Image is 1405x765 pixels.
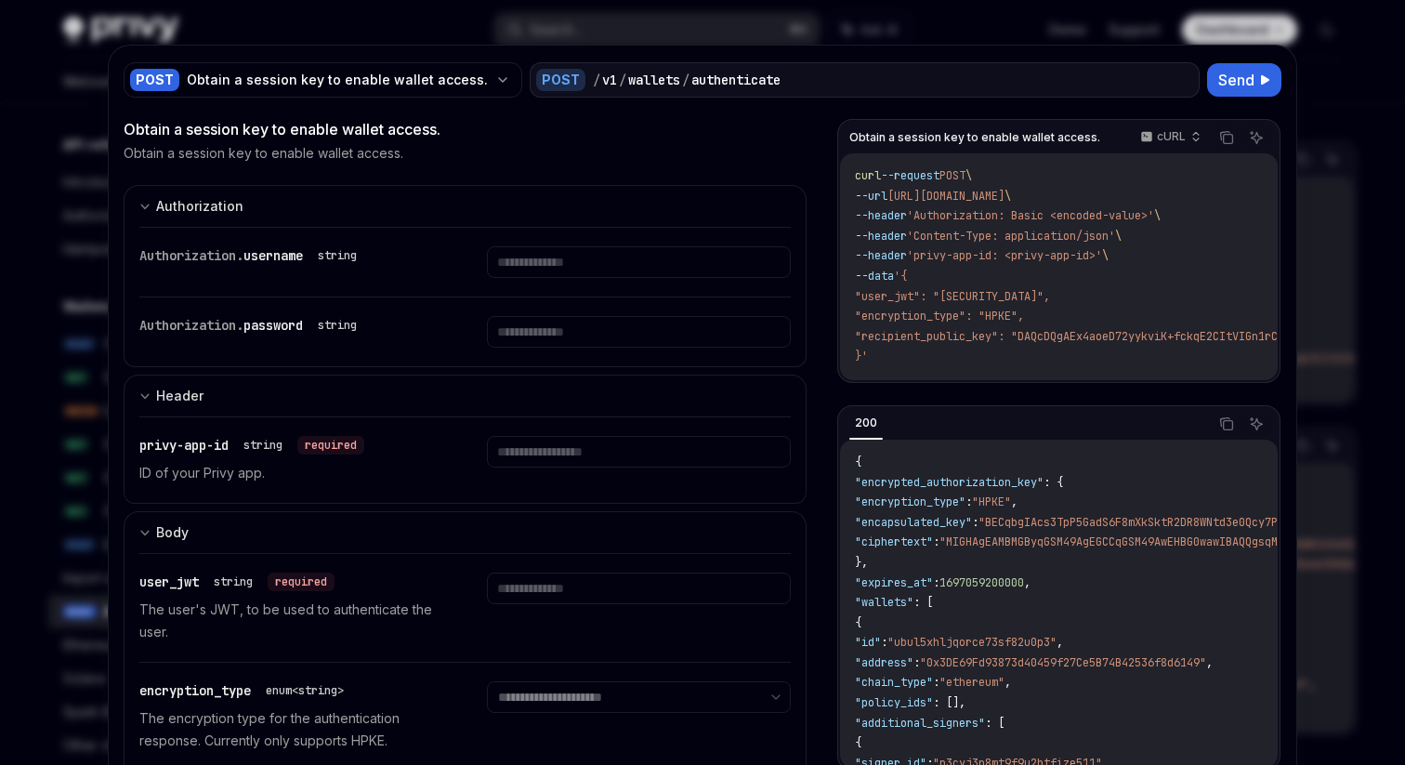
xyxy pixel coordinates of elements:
div: string [243,438,282,453]
span: --header [855,229,907,244]
span: "ubul5xhljqorce73sf82u0p3" [887,635,1057,650]
div: POST [130,69,179,91]
div: v1 [602,71,617,89]
p: cURL [1157,129,1186,144]
span: : [881,635,887,650]
div: required [268,573,335,591]
div: user_jwt [139,573,335,591]
button: Ask AI [1244,125,1268,150]
span: POST [939,168,965,183]
button: expand input section [124,185,807,227]
div: 200 [849,412,883,434]
div: enum<string> [266,683,344,698]
p: Obtain a session key to enable wallet access. [124,144,403,163]
span: { [855,615,861,630]
span: }' [855,349,868,363]
span: }, [855,555,868,570]
span: [URL][DOMAIN_NAME] [887,189,1005,204]
span: 'privy-app-id: <privy-app-id>' [907,248,1102,263]
button: Ask AI [1244,412,1268,436]
span: "policy_ids" [855,695,933,710]
span: : [ [985,716,1005,731]
span: "id" [855,635,881,650]
span: \ [1005,189,1011,204]
div: Obtain a session key to enable wallet access. [187,71,488,89]
span: : [965,495,972,509]
span: "ciphertext" [855,534,933,549]
div: Body [156,521,189,544]
span: Authorization. [139,247,243,264]
span: encryption_type [139,682,251,699]
span: { [855,735,861,750]
span: \ [965,168,972,183]
div: / [682,71,689,89]
div: string [318,318,357,333]
span: 'Content-Type: application/json' [907,229,1115,244]
span: : [], [933,695,965,710]
span: --header [855,208,907,223]
button: expand input section [124,511,807,553]
span: "encapsulated_key" [855,515,972,530]
span: username [243,247,303,264]
span: Authorization. [139,317,243,334]
span: \ [1102,248,1109,263]
span: \ [1115,229,1122,244]
button: expand input section [124,375,807,416]
span: "additional_signers" [855,716,985,731]
span: : [913,655,920,670]
span: : [972,515,978,530]
span: curl [855,168,881,183]
span: password [243,317,303,334]
div: Obtain a session key to enable wallet access. [124,118,807,140]
div: string [214,574,253,589]
div: Authorization [156,195,243,218]
span: "encryption_type": "HPKE", [855,309,1024,323]
span: 1697059200000 [939,575,1024,590]
button: Copy the contents from the code block [1215,125,1239,150]
button: Copy the contents from the code block [1215,412,1239,436]
p: ID of your Privy app. [139,462,442,484]
span: --url [855,189,887,204]
div: privy-app-id [139,436,364,455]
p: The encryption type for the authentication response. Currently only supports HPKE. [139,707,442,752]
span: : [933,675,939,690]
div: string [318,248,357,263]
div: wallets [628,71,680,89]
span: : [933,575,939,590]
span: , [1024,575,1031,590]
span: "address" [855,655,913,670]
span: , [1005,675,1011,690]
div: / [619,71,626,89]
div: Authorization.password [139,316,364,335]
span: "encryption_type" [855,495,965,509]
span: : [ [913,595,933,610]
span: 'Authorization: Basic <encoded-value>' [907,208,1154,223]
span: --data [855,269,894,284]
span: "ethereum" [939,675,1005,690]
span: '{ [894,269,907,284]
span: user_jwt [139,574,199,590]
span: "0x3DE69Fd93873d40459f27Ce5B74B42536f8d6149" [920,655,1206,670]
span: "HPKE" [972,495,1011,509]
span: , [1206,655,1213,670]
span: "wallets" [855,595,913,610]
span: : [933,534,939,549]
span: --request [881,168,939,183]
div: authenticate [691,71,781,89]
span: , [1057,635,1063,650]
button: cURL [1130,122,1209,153]
button: POSTObtain a session key to enable wallet access. [124,60,522,99]
div: Header [156,385,204,407]
div: Authorization.username [139,246,364,265]
span: "encrypted_authorization_key" [855,475,1044,490]
p: The user's JWT, to be used to authenticate the user. [139,599,442,643]
span: "expires_at" [855,575,933,590]
div: POST [536,69,585,91]
button: Send [1207,63,1281,97]
span: privy-app-id [139,437,229,454]
span: --header [855,248,907,263]
span: \ [1154,208,1161,223]
span: Send [1218,69,1254,91]
span: { [855,455,861,469]
span: "chain_type" [855,675,933,690]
